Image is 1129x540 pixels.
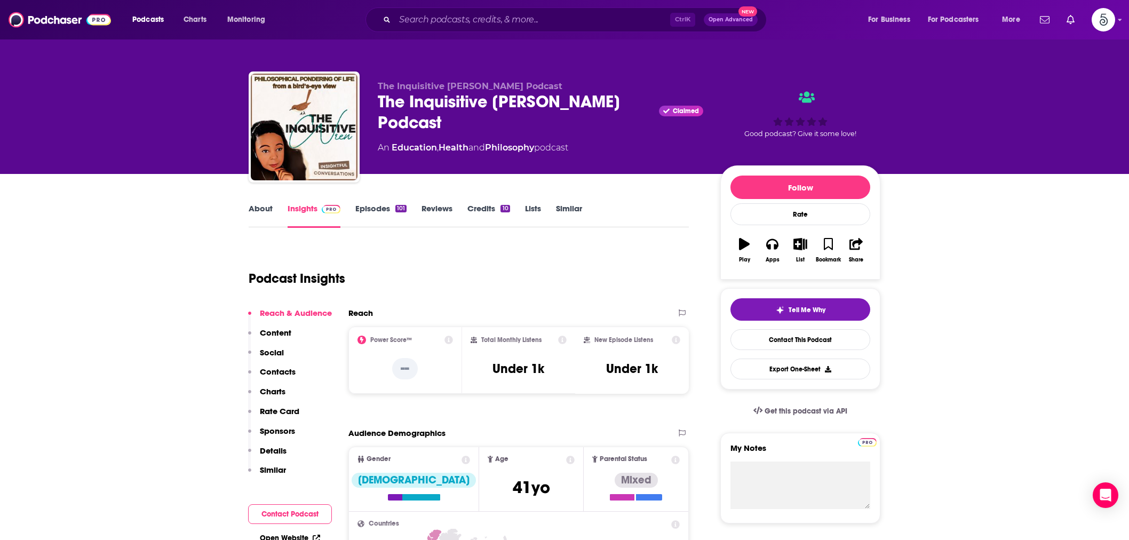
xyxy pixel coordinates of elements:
p: Social [260,347,284,358]
p: Details [260,446,287,456]
span: Monitoring [227,12,265,27]
div: [DEMOGRAPHIC_DATA] [352,473,476,488]
span: Get this podcast via API [765,407,847,416]
button: Contacts [248,367,296,386]
img: The Inquisitive Wren Podcast [251,74,357,180]
button: Rate Card [248,406,299,426]
button: Social [248,347,284,367]
button: Content [248,328,291,347]
span: For Business [868,12,910,27]
button: open menu [995,11,1033,28]
button: List [786,231,814,269]
a: Philosophy [485,142,534,153]
p: Similar [260,465,286,475]
div: Mixed [615,473,658,488]
div: Rate [730,203,870,225]
button: open menu [220,11,279,28]
div: Bookmark [816,257,841,263]
label: My Notes [730,443,870,462]
img: Podchaser Pro [858,438,877,447]
span: The Inquisitive [PERSON_NAME] Podcast [378,81,562,91]
span: Parental Status [600,456,647,463]
button: Similar [248,465,286,485]
div: An podcast [378,141,568,154]
div: List [796,257,805,263]
a: Education [392,142,437,153]
span: Age [495,456,508,463]
span: Good podcast? Give it some love! [744,130,856,138]
button: Details [248,446,287,465]
p: Reach & Audience [260,308,332,318]
a: Show notifications dropdown [1062,11,1079,29]
a: Similar [556,203,582,228]
h2: Power Score™ [370,336,412,344]
a: Reviews [422,203,452,228]
button: Charts [248,386,285,406]
button: Contact Podcast [248,504,332,524]
h2: Total Monthly Listens [481,336,542,344]
h3: Under 1k [606,361,658,377]
span: 41 yo [513,477,550,498]
div: 101 [395,205,407,212]
img: Podchaser Pro [322,205,340,213]
div: Search podcasts, credits, & more... [376,7,777,32]
input: Search podcasts, credits, & more... [395,11,670,28]
a: Show notifications dropdown [1036,11,1054,29]
a: Lists [525,203,541,228]
span: Claimed [673,108,699,114]
button: Show profile menu [1092,8,1115,31]
button: Play [730,231,758,269]
a: Get this podcast via API [745,398,856,424]
div: Share [849,257,863,263]
button: open menu [861,11,924,28]
span: For Podcasters [928,12,979,27]
button: Reach & Audience [248,308,332,328]
img: User Profile [1092,8,1115,31]
div: 10 [500,205,510,212]
button: Share [842,231,870,269]
span: Countries [369,520,399,527]
button: Open AdvancedNew [704,13,758,26]
a: Charts [177,11,213,28]
img: Podchaser - Follow, Share and Rate Podcasts [9,10,111,30]
span: Open Advanced [709,17,753,22]
a: Contact This Podcast [730,329,870,350]
h1: Podcast Insights [249,271,345,287]
p: Content [260,328,291,338]
button: Follow [730,176,870,199]
p: Charts [260,386,285,396]
p: -- [392,358,418,379]
h2: Audience Demographics [348,428,446,438]
div: Good podcast? Give it some love! [720,81,880,147]
span: Charts [184,12,206,27]
p: Contacts [260,367,296,377]
div: Apps [766,257,780,263]
p: Sponsors [260,426,295,436]
a: InsightsPodchaser Pro [288,203,340,228]
span: Ctrl K [670,13,695,27]
a: Credits10 [467,203,510,228]
button: Apps [758,231,786,269]
a: Health [439,142,468,153]
button: Export One-Sheet [730,359,870,379]
button: Sponsors [248,426,295,446]
span: and [468,142,485,153]
button: Bookmark [814,231,842,269]
span: Podcasts [132,12,164,27]
img: tell me why sparkle [776,306,784,314]
span: New [738,6,758,17]
button: open menu [921,11,995,28]
a: Episodes101 [355,203,407,228]
span: More [1002,12,1020,27]
h2: New Episode Listens [594,336,653,344]
p: Rate Card [260,406,299,416]
span: Gender [367,456,391,463]
h2: Reach [348,308,373,318]
button: tell me why sparkleTell Me Why [730,298,870,321]
span: Tell Me Why [789,306,825,314]
div: Play [739,257,750,263]
div: Open Intercom Messenger [1093,482,1118,508]
h3: Under 1k [492,361,544,377]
